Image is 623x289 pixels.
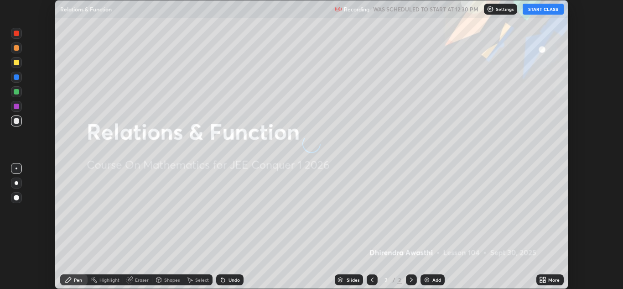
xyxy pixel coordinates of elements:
div: / [392,277,395,283]
div: More [548,278,560,282]
p: Recording [344,6,369,13]
img: add-slide-button [423,276,431,284]
div: Shapes [164,278,180,282]
img: class-settings-icons [487,5,494,13]
p: Relations & Function [60,5,112,13]
div: Eraser [135,278,149,282]
img: recording.375f2c34.svg [335,5,342,13]
div: Pen [74,278,82,282]
div: Add [432,278,441,282]
p: Settings [496,7,514,11]
div: Undo [228,278,240,282]
h5: WAS SCHEDULED TO START AT 12:30 PM [373,5,478,13]
div: Slides [347,278,359,282]
div: Highlight [99,278,119,282]
button: START CLASS [523,4,564,15]
div: 2 [397,276,402,284]
div: Select [195,278,209,282]
div: 2 [381,277,390,283]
